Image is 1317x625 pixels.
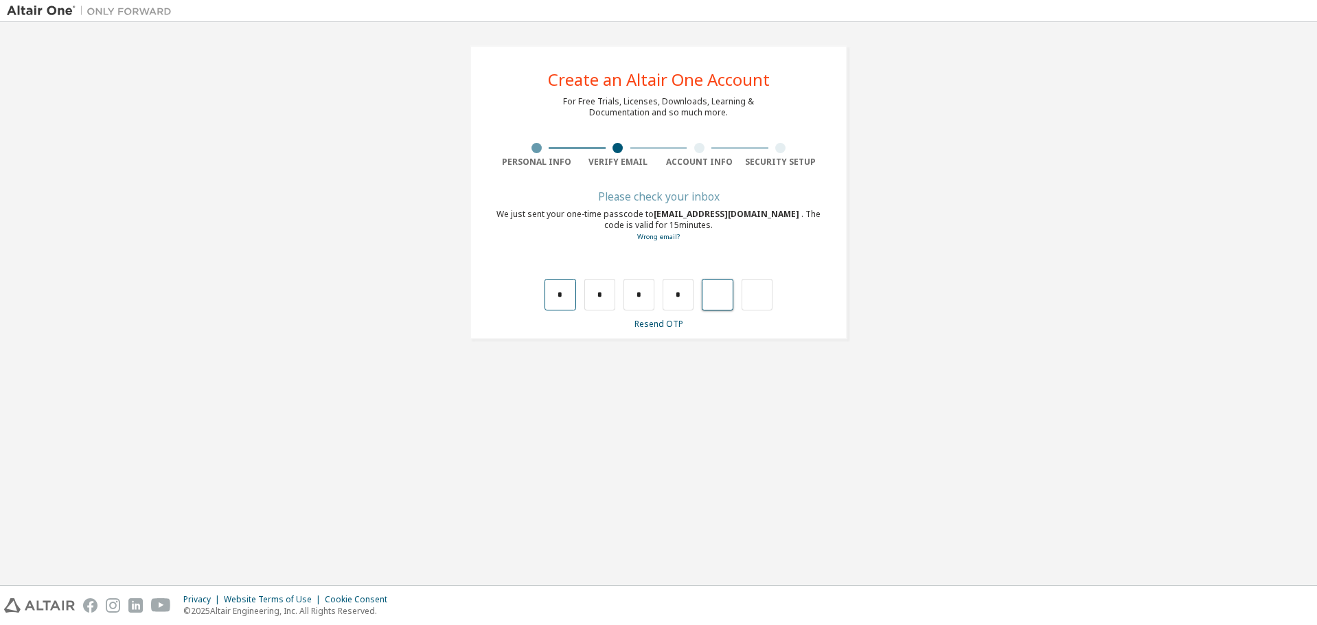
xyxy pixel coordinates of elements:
img: instagram.svg [106,598,120,613]
img: facebook.svg [83,598,98,613]
p: © 2025 Altair Engineering, Inc. All Rights Reserved. [183,605,396,617]
span: [EMAIL_ADDRESS][DOMAIN_NAME] [654,208,801,220]
img: linkedin.svg [128,598,143,613]
div: Account Info [658,157,740,168]
div: Website Terms of Use [224,594,325,605]
div: Cookie Consent [325,594,396,605]
div: Create an Altair One Account [548,71,770,88]
a: Resend OTP [634,318,683,330]
div: Privacy [183,594,224,605]
img: altair_logo.svg [4,598,75,613]
div: Please check your inbox [496,192,821,201]
img: Altair One [7,4,179,18]
div: Verify Email [577,157,659,168]
div: Personal Info [496,157,577,168]
img: youtube.svg [151,598,171,613]
a: Go back to the registration form [637,232,680,241]
div: We just sent your one-time passcode to . The code is valid for 15 minutes. [496,209,821,242]
div: For Free Trials, Licenses, Downloads, Learning & Documentation and so much more. [563,96,754,118]
div: Security Setup [740,157,822,168]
